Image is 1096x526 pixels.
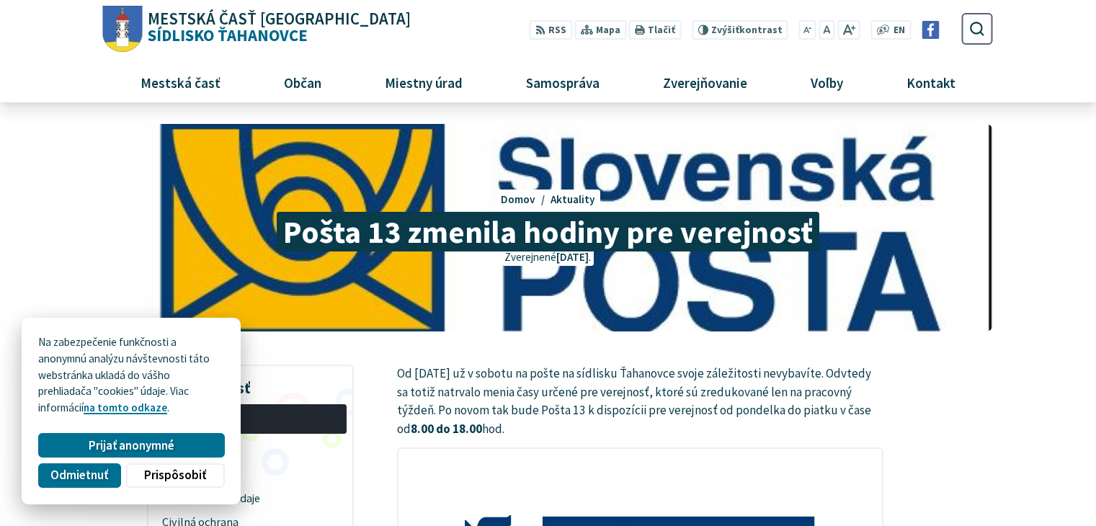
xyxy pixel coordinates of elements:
a: na tomto odkaze [84,401,167,414]
a: Kontakt [881,63,982,102]
span: Mestská časť [135,63,226,102]
p: Na zabezpečenie funkčnosti a anonymnú analýzu návštevnosti táto webstránka ukladá do vášho prehli... [38,334,224,416]
span: Samospráva [520,63,605,102]
img: Prejsť na domovskú stránku [103,6,143,53]
span: Symboly [162,463,339,486]
span: Zvýšiť [711,24,739,36]
a: EN [890,23,909,38]
a: Logo Sídlisko Ťahanovce, prejsť na domovskú stránku. [103,6,411,53]
a: História [153,439,347,463]
button: Zväčšiť veľkosť písma [837,20,860,40]
span: Zverejňovanie [657,63,752,102]
span: [DATE] [556,250,589,264]
a: Miestny úrad [358,63,489,102]
a: Aktuality [551,192,595,206]
a: RSS [530,20,572,40]
span: EN [894,23,905,38]
a: Domov [501,192,550,206]
button: Zmenšiť veľkosť písma [799,20,816,40]
span: Občan [278,63,326,102]
button: Zvýšiťkontrast [692,20,788,40]
a: Mestská časť [114,63,246,102]
span: Kontakt [901,63,961,102]
span: Mapa [596,23,620,38]
button: Prispôsobiť [126,463,224,488]
span: Sídlisko Ťahanovce [143,11,411,44]
span: Prispôsobiť [144,468,206,483]
a: Demografické údaje [153,486,347,510]
span: Pošta 13 zmenila hodiny pre verejnosť [277,212,819,251]
button: Odmietnuť [38,463,120,488]
p: Zverejnené . [502,249,593,266]
span: RSS [548,23,566,38]
a: Občan [257,63,347,102]
button: Prijať anonymné [38,433,224,458]
span: Domov [501,192,535,206]
span: kontrast [711,24,783,36]
span: Odmietnuť [50,468,108,483]
span: Voľby [806,63,849,102]
a: Všeobecné info [153,404,347,434]
a: Mapa [575,20,626,40]
a: Samospráva [500,63,626,102]
strong: 8.00 do 18.00 [411,421,482,437]
p: Od [DATE] už v sobotu na pošte na sídlisku Ťahanovce svoje záležitosti nevybavíte. Odvtedy sa tot... [397,365,883,439]
span: Miestny úrad [379,63,468,102]
span: Všeobecné info [162,407,339,431]
span: História [162,439,339,463]
span: Mestská časť [GEOGRAPHIC_DATA] [148,11,411,27]
img: Prejsť na Facebook stránku [922,21,940,39]
span: Tlačiť [648,24,675,36]
button: Nastaviť pôvodnú veľkosť písma [819,20,834,40]
h3: Mestská časť [153,369,347,399]
button: Tlačiť [629,20,681,40]
a: Symboly [153,463,347,486]
a: Zverejňovanie [637,63,774,102]
span: Prijať anonymné [89,438,174,453]
span: Demografické údaje [162,486,339,510]
a: Voľby [785,63,870,102]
